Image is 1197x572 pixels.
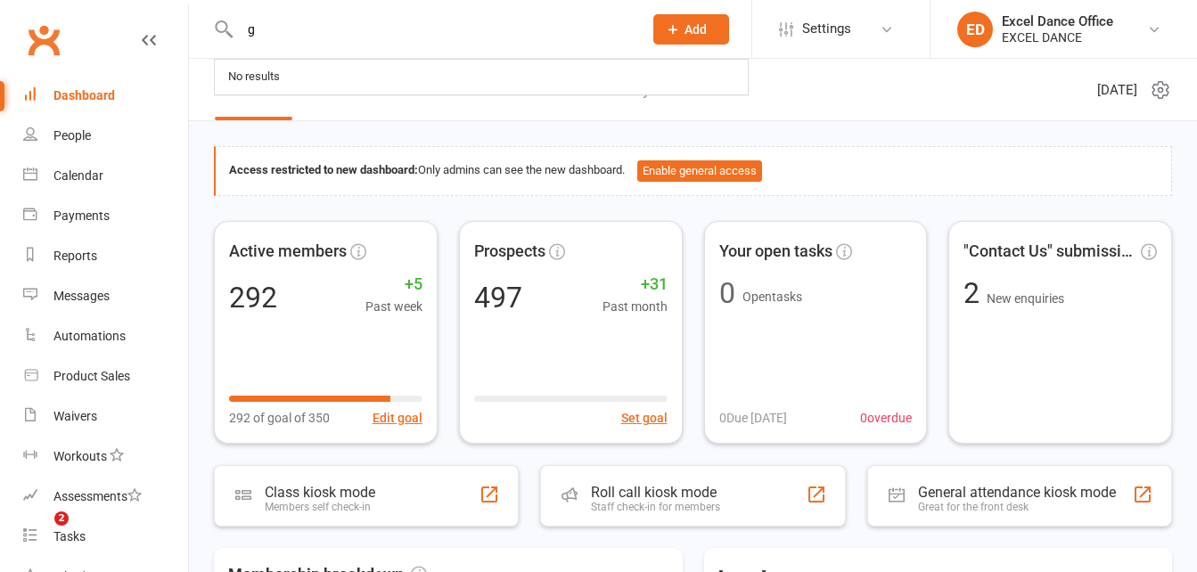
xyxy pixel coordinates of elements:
[719,279,735,307] div: 0
[234,17,630,42] input: Search...
[474,239,545,265] span: Prospects
[23,116,188,156] a: People
[685,22,707,37] span: Add
[23,356,188,396] a: Product Sales
[23,196,188,236] a: Payments
[23,276,188,316] a: Messages
[1002,29,1113,45] div: EXCEL DANCE
[23,396,188,437] a: Waivers
[591,484,720,501] div: Roll call kiosk mode
[229,160,1158,182] div: Only admins can see the new dashboard.
[719,239,832,265] span: Your open tasks
[21,18,66,62] a: Clubworx
[53,449,107,463] div: Workouts
[719,408,787,428] span: 0 Due [DATE]
[53,249,97,263] div: Reports
[229,408,330,428] span: 292 of goal of 350
[23,236,188,276] a: Reports
[53,128,91,143] div: People
[54,511,69,526] span: 2
[229,163,418,176] strong: Access restricted to new dashboard:
[653,14,729,45] button: Add
[229,239,347,265] span: Active members
[23,517,188,557] a: Tasks
[53,329,126,343] div: Automations
[474,283,522,312] div: 497
[1097,79,1137,101] span: [DATE]
[637,160,762,182] button: Enable general access
[53,208,110,223] div: Payments
[53,369,130,383] div: Product Sales
[53,529,86,543] div: Tasks
[957,12,993,47] div: ED
[18,511,61,554] iframe: Intercom live chat
[987,291,1064,306] span: New enquiries
[53,289,110,303] div: Messages
[963,276,987,310] span: 2
[860,408,912,428] span: 0 overdue
[802,9,851,49] span: Settings
[591,501,720,513] div: Staff check-in for members
[23,76,188,116] a: Dashboard
[53,409,97,423] div: Waivers
[918,484,1116,501] div: General attendance kiosk mode
[918,501,1116,513] div: Great for the front desk
[1002,13,1113,29] div: Excel Dance Office
[23,156,188,196] a: Calendar
[53,489,142,503] div: Assessments
[265,501,375,513] div: Members self check-in
[365,272,422,298] span: +5
[621,408,668,428] button: Set goal
[23,477,188,517] a: Assessments
[365,297,422,316] span: Past week
[229,283,277,312] div: 292
[963,239,1137,265] span: "Contact Us" submissions
[53,168,103,183] div: Calendar
[223,64,285,90] div: No results
[23,437,188,477] a: Workouts
[373,408,422,428] button: Edit goal
[265,484,375,501] div: Class kiosk mode
[603,297,668,316] span: Past month
[742,290,802,304] span: Open tasks
[603,272,668,298] span: +31
[23,316,188,356] a: Automations
[53,88,115,102] div: Dashboard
